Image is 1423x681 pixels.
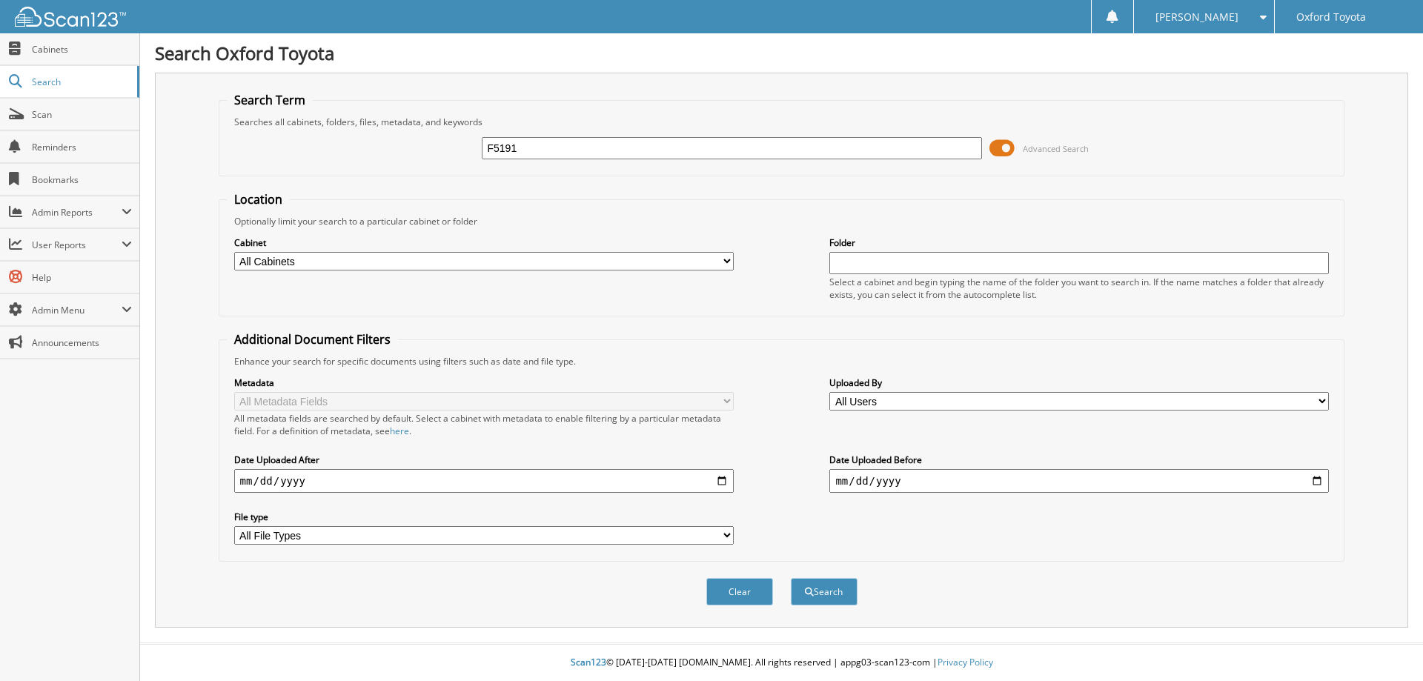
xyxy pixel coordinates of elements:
[227,331,398,348] legend: Additional Document Filters
[234,236,734,249] label: Cabinet
[32,239,122,251] span: User Reports
[829,276,1329,301] div: Select a cabinet and begin typing the name of the folder you want to search in. If the name match...
[706,578,773,605] button: Clear
[227,215,1337,227] div: Optionally limit your search to a particular cabinet or folder
[32,304,122,316] span: Admin Menu
[234,469,734,493] input: start
[227,92,313,108] legend: Search Term
[140,645,1423,681] div: © [DATE]-[DATE] [DOMAIN_NAME]. All rights reserved | appg03-scan123-com |
[32,206,122,219] span: Admin Reports
[1023,143,1089,154] span: Advanced Search
[234,412,734,437] div: All metadata fields are searched by default. Select a cabinet with metadata to enable filtering b...
[938,656,993,668] a: Privacy Policy
[390,425,409,437] a: here
[234,454,734,466] label: Date Uploaded After
[32,173,132,186] span: Bookmarks
[32,271,132,284] span: Help
[791,578,858,605] button: Search
[1349,610,1423,681] iframe: Chat Widget
[227,116,1337,128] div: Searches all cabinets, folders, files, metadata, and keywords
[829,376,1329,389] label: Uploaded By
[15,7,126,27] img: scan123-logo-white.svg
[1296,13,1366,21] span: Oxford Toyota
[829,469,1329,493] input: end
[32,43,132,56] span: Cabinets
[32,141,132,153] span: Reminders
[227,191,290,207] legend: Location
[829,236,1329,249] label: Folder
[571,656,606,668] span: Scan123
[1155,13,1238,21] span: [PERSON_NAME]
[234,511,734,523] label: File type
[155,41,1408,65] h1: Search Oxford Toyota
[234,376,734,389] label: Metadata
[32,336,132,349] span: Announcements
[32,76,130,88] span: Search
[227,355,1337,368] div: Enhance your search for specific documents using filters such as date and file type.
[32,108,132,121] span: Scan
[829,454,1329,466] label: Date Uploaded Before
